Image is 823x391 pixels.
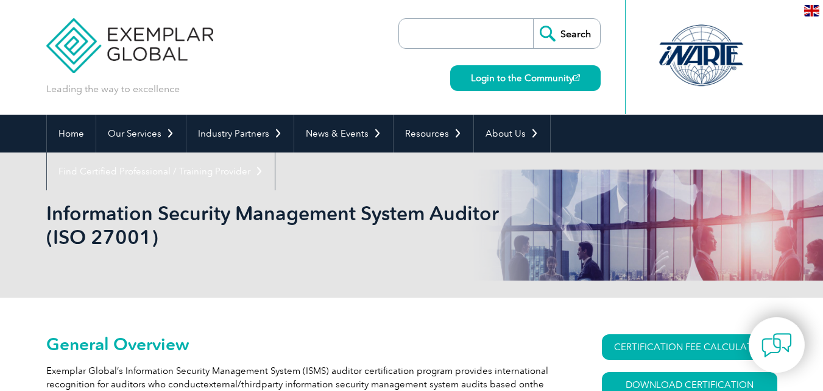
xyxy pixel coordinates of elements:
img: contact-chat.png [761,330,792,361]
span: external/third [203,379,261,390]
img: en [804,5,819,16]
a: Login to the Community [450,65,601,91]
img: open_square.png [573,74,580,81]
input: Search [533,19,600,48]
a: Our Services [96,115,186,152]
a: Industry Partners [186,115,294,152]
a: Home [47,115,96,152]
p: Leading the way to excellence [46,82,180,96]
a: News & Events [294,115,393,152]
h1: Information Security Management System Auditor (ISO 27001) [46,201,514,249]
span: party information security management system audits based on [261,379,530,390]
a: Resources [394,115,473,152]
h2: General Overview [46,334,558,354]
a: About Us [474,115,550,152]
a: Find Certified Professional / Training Provider [47,152,275,190]
a: CERTIFICATION FEE CALCULATOR [602,334,777,360]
